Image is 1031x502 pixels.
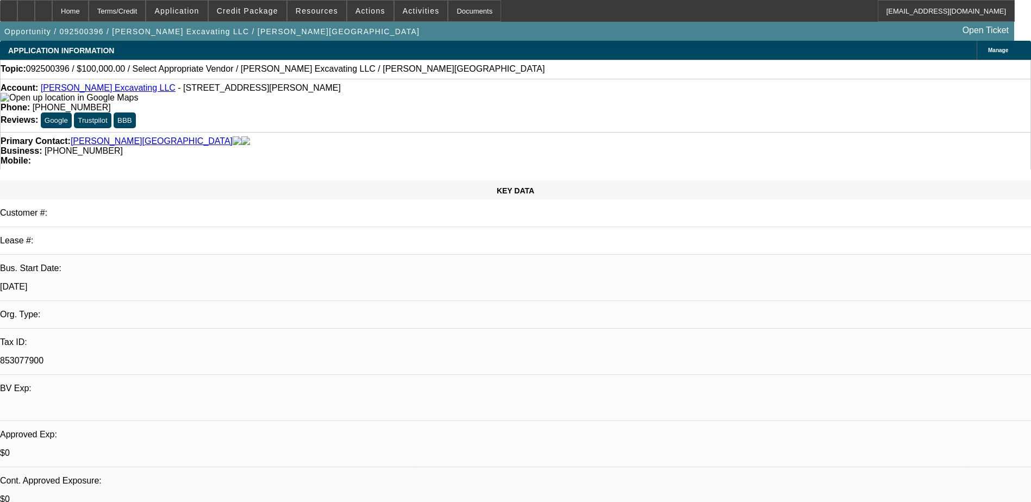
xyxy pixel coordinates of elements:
[395,1,448,21] button: Activities
[347,1,393,21] button: Actions
[296,7,338,15] span: Resources
[41,83,176,92] a: [PERSON_NAME] Excavating LLC
[1,156,31,165] strong: Mobile:
[1,103,30,112] strong: Phone:
[1,146,42,155] strong: Business:
[1,136,71,146] strong: Primary Contact:
[154,7,199,15] span: Application
[403,7,440,15] span: Activities
[33,103,111,112] span: [PHONE_NUMBER]
[1,93,138,103] img: Open up location in Google Maps
[71,136,233,146] a: [PERSON_NAME][GEOGRAPHIC_DATA]
[114,112,136,128] button: BBB
[1,115,38,124] strong: Reviews:
[233,136,241,146] img: facebook-icon.png
[217,7,278,15] span: Credit Package
[45,146,123,155] span: [PHONE_NUMBER]
[26,64,545,74] span: 092500396 / $100,000.00 / Select Appropriate Vendor / [PERSON_NAME] Excavating LLC / [PERSON_NAME...
[4,27,420,36] span: Opportunity / 092500396 / [PERSON_NAME] Excavating LLC / [PERSON_NAME][GEOGRAPHIC_DATA]
[355,7,385,15] span: Actions
[958,21,1013,40] a: Open Ticket
[209,1,286,21] button: Credit Package
[41,112,72,128] button: Google
[288,1,346,21] button: Resources
[1,64,26,74] strong: Topic:
[146,1,207,21] button: Application
[178,83,341,92] span: - [STREET_ADDRESS][PERSON_NAME]
[74,112,111,128] button: Trustpilot
[1,83,38,92] strong: Account:
[988,47,1008,53] span: Manage
[8,46,114,55] span: APPLICATION INFORMATION
[497,186,534,195] span: KEY DATA
[241,136,250,146] img: linkedin-icon.png
[1,93,138,102] a: View Google Maps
